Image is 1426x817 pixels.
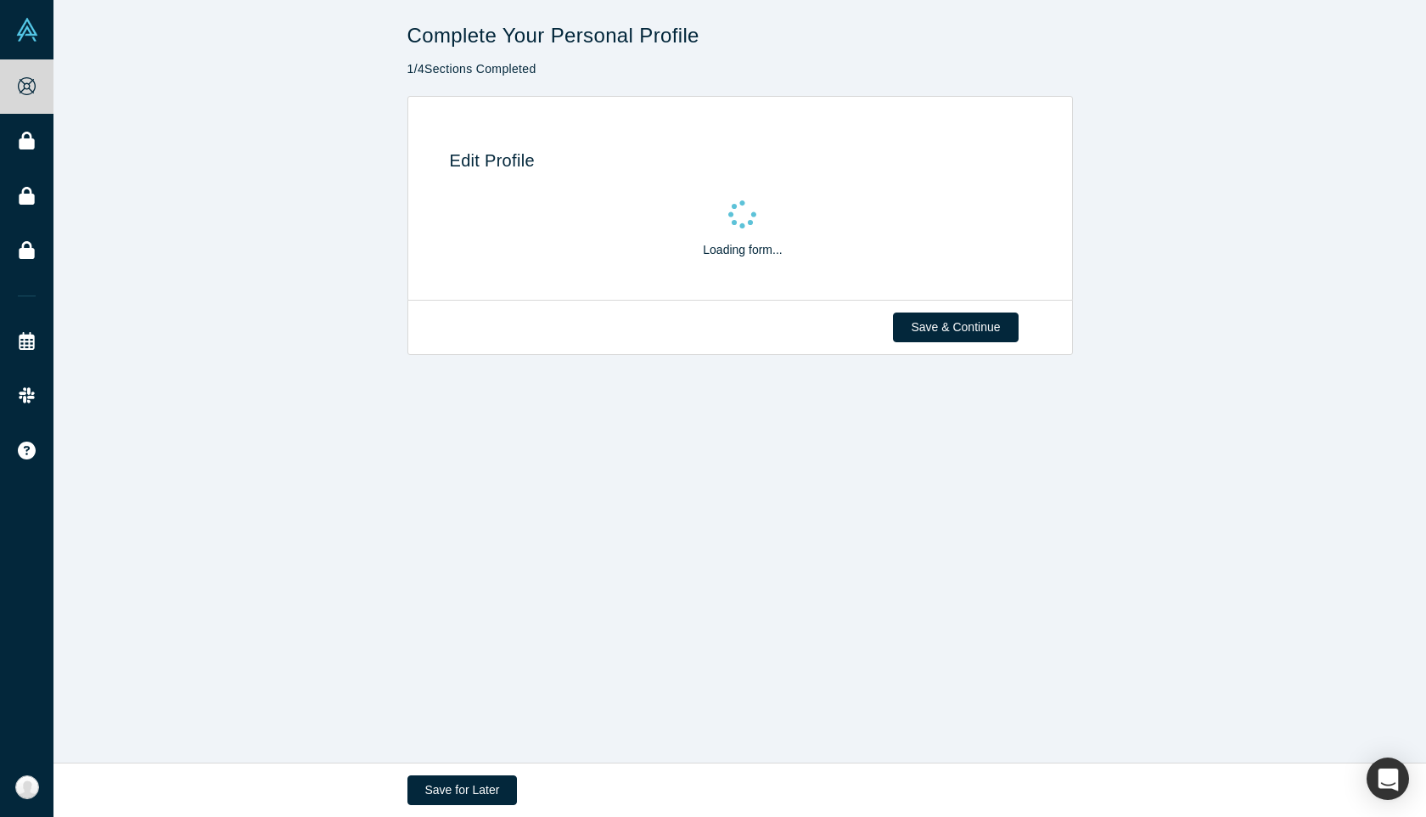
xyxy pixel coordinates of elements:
[893,313,1018,342] button: Save & Continue
[407,775,518,805] button: Save for Later
[15,775,39,799] img: Asilbek Ashurov's Account
[15,18,39,42] img: Alchemist Vault Logo
[703,241,782,259] p: Loading form...
[407,60,1073,78] p: 1 / 4 Sections Completed
[450,150,1036,171] h3: Edit Profile
[407,24,1073,48] h1: Complete Your Personal Profile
